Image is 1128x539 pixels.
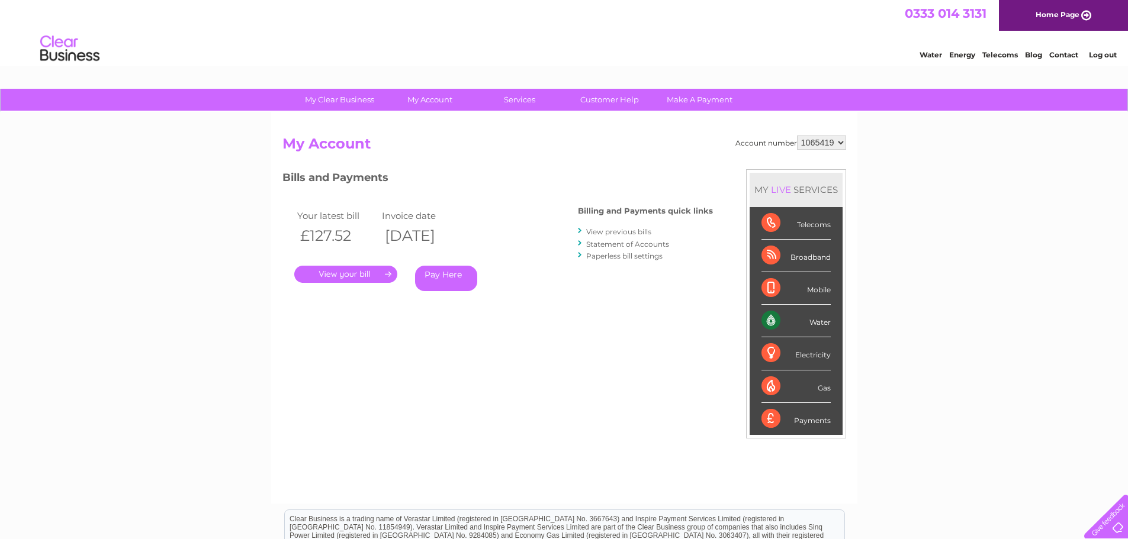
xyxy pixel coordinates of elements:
[761,272,831,305] div: Mobile
[379,208,464,224] td: Invoice date
[905,6,986,21] a: 0333 014 3131
[586,251,663,260] a: Paperless bill settings
[982,50,1018,59] a: Telecoms
[1025,50,1042,59] a: Blog
[291,89,388,111] a: My Clear Business
[651,89,748,111] a: Make A Payment
[735,135,846,150] div: Account number
[381,89,478,111] a: My Account
[949,50,975,59] a: Energy
[761,305,831,337] div: Water
[769,184,793,195] div: LIVE
[761,403,831,435] div: Payments
[294,224,380,248] th: £127.52
[586,240,669,248] a: Statement of Accounts
[561,89,658,111] a: Customer Help
[761,370,831,403] div: Gas
[294,208,380,224] td: Your latest bill
[379,224,464,248] th: [DATE]
[761,240,831,272] div: Broadband
[750,173,843,206] div: MY SERVICES
[586,227,651,236] a: View previous bills
[1089,50,1117,59] a: Log out
[40,31,100,67] img: logo.png
[294,266,397,283] a: .
[920,50,942,59] a: Water
[415,266,477,291] a: Pay Here
[282,135,846,158] h2: My Account
[285,7,844,57] div: Clear Business is a trading name of Verastar Limited (registered in [GEOGRAPHIC_DATA] No. 3667643...
[761,337,831,370] div: Electricity
[471,89,568,111] a: Services
[282,169,713,190] h3: Bills and Payments
[761,207,831,240] div: Telecoms
[1049,50,1078,59] a: Contact
[578,206,713,215] h4: Billing and Payments quick links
